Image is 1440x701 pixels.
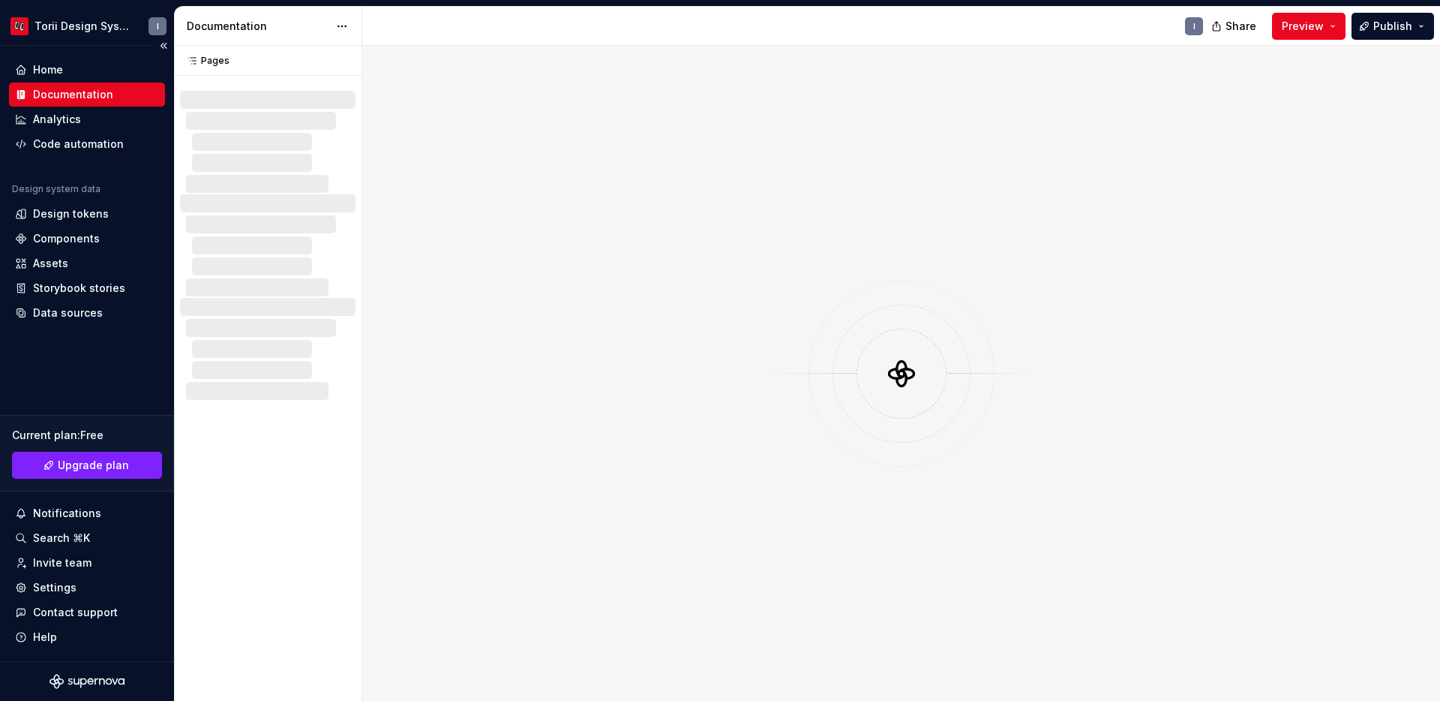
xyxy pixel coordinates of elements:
[9,576,165,600] a: Settings
[1193,20,1195,32] div: I
[33,62,63,77] div: Home
[12,428,162,443] div: Current plan : Free
[3,10,171,42] button: Torii Design SystemI
[9,83,165,107] a: Documentation
[9,526,165,550] button: Search ⌘K
[9,132,165,156] a: Code automation
[58,458,129,473] span: Upgrade plan
[9,251,165,275] a: Assets
[33,605,118,620] div: Contact support
[33,630,57,645] div: Help
[33,231,100,246] div: Components
[9,551,165,575] a: Invite team
[9,501,165,525] button: Notifications
[1373,19,1412,34] span: Publish
[1204,13,1266,40] button: Share
[10,17,28,35] img: 7e8372e8-bd54-42c0-b2bb-bf6721ea6a3d.png
[33,137,124,152] div: Code automation
[49,674,124,689] svg: Supernova Logo
[12,183,100,195] div: Design system data
[1282,19,1324,34] span: Preview
[1272,13,1345,40] button: Preview
[9,600,165,624] button: Contact support
[34,19,130,34] div: Torii Design System
[33,112,81,127] div: Analytics
[157,20,159,32] div: I
[9,227,165,251] a: Components
[33,281,125,296] div: Storybook stories
[187,19,328,34] div: Documentation
[9,276,165,300] a: Storybook stories
[180,55,229,67] div: Pages
[9,625,165,649] button: Help
[12,452,162,479] a: Upgrade plan
[33,305,103,320] div: Data sources
[33,580,76,595] div: Settings
[9,107,165,131] a: Analytics
[33,206,109,221] div: Design tokens
[33,531,90,546] div: Search ⌘K
[9,58,165,82] a: Home
[1225,19,1256,34] span: Share
[9,301,165,325] a: Data sources
[33,506,101,521] div: Notifications
[33,256,68,271] div: Assets
[33,87,113,102] div: Documentation
[33,555,91,570] div: Invite team
[153,35,174,56] button: Collapse sidebar
[9,202,165,226] a: Design tokens
[1351,13,1434,40] button: Publish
